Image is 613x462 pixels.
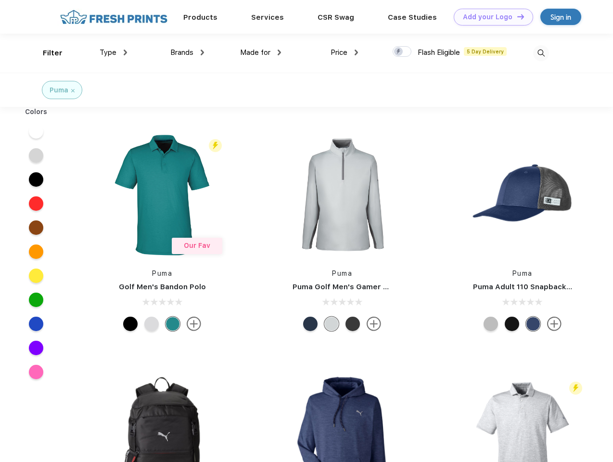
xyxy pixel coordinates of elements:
a: Products [183,13,217,22]
img: DT [517,14,524,19]
span: Flash Eligible [418,48,460,57]
img: dropdown.png [355,50,358,55]
img: more.svg [547,317,562,331]
a: Golf Men's Bandon Polo [119,282,206,291]
img: desktop_search.svg [533,45,549,61]
div: Pma Blk with Pma Blk [505,317,519,331]
img: fo%20logo%202.webp [57,9,170,26]
div: Colors [18,107,55,117]
span: Our Fav [184,242,210,249]
a: Puma [512,269,533,277]
div: Add your Logo [463,13,512,21]
img: func=resize&h=266 [459,131,587,259]
a: Puma [332,269,352,277]
a: Puma [152,269,172,277]
span: Made for [240,48,270,57]
img: dropdown.png [201,50,204,55]
div: Puma Black [123,317,138,331]
span: 5 Day Delivery [464,47,507,56]
a: Puma Golf Men's Gamer Golf Quarter-Zip [293,282,445,291]
img: flash_active_toggle.svg [569,382,582,395]
img: dropdown.png [124,50,127,55]
a: CSR Swag [318,13,354,22]
img: more.svg [367,317,381,331]
img: more.svg [187,317,201,331]
div: Peacoat with Qut Shd [526,317,540,331]
img: filter_cancel.svg [71,89,75,92]
a: Services [251,13,284,22]
img: dropdown.png [278,50,281,55]
div: Navy Blazer [303,317,318,331]
div: High Rise [144,317,159,331]
img: flash_active_toggle.svg [209,139,222,152]
div: Puma [50,85,68,95]
div: Green Lagoon [166,317,180,331]
div: Sign in [550,12,571,23]
a: Sign in [540,9,581,25]
span: Type [100,48,116,57]
img: func=resize&h=266 [98,131,226,259]
span: Brands [170,48,193,57]
div: Puma Black [345,317,360,331]
div: High Rise [324,317,339,331]
img: func=resize&h=266 [278,131,406,259]
div: Filter [43,48,63,59]
span: Price [331,48,347,57]
div: Quarry with Brt Whit [484,317,498,331]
